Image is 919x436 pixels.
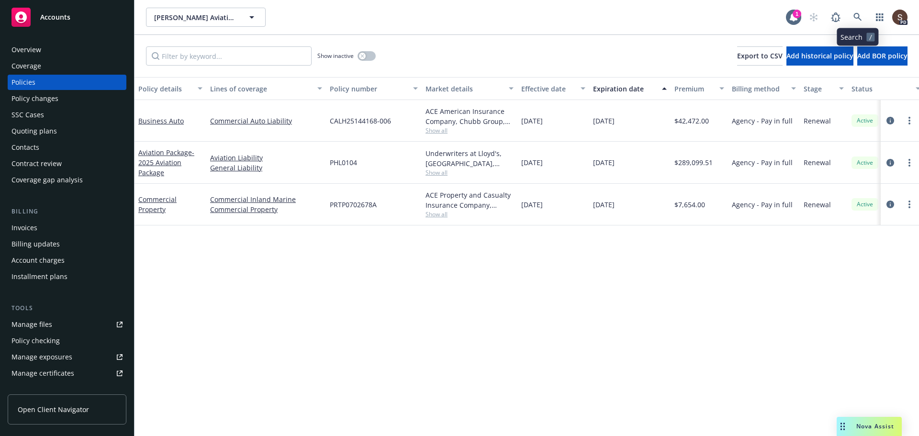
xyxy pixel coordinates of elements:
[855,158,874,167] span: Active
[8,333,126,348] a: Policy checking
[11,107,44,123] div: SSC Cases
[589,77,671,100] button: Expiration date
[422,77,517,100] button: Market details
[885,115,896,126] a: circleInformation
[11,236,60,252] div: Billing updates
[786,46,853,66] button: Add historical policy
[674,200,705,210] span: $7,654.00
[786,51,853,60] span: Add historical policy
[674,116,709,126] span: $42,472.00
[330,157,357,168] span: PHL0104
[11,140,39,155] div: Contacts
[855,116,874,125] span: Active
[210,84,312,94] div: Lines of coverage
[11,58,41,74] div: Coverage
[330,116,391,126] span: CALH25144168-006
[426,190,514,210] div: ACE Property and Casualty Insurance Company, Chubb Group, The ABC Program
[8,366,126,381] a: Manage certificates
[521,200,543,210] span: [DATE]
[8,4,126,31] a: Accounts
[8,140,126,155] a: Contacts
[837,417,902,436] button: Nova Assist
[728,77,800,100] button: Billing method
[8,156,126,171] a: Contract review
[8,172,126,188] a: Coverage gap analysis
[521,157,543,168] span: [DATE]
[330,200,377,210] span: PRTP0702678A
[8,303,126,313] div: Tools
[138,116,184,125] a: Business Auto
[11,349,72,365] div: Manage exposures
[138,84,192,94] div: Policy details
[426,148,514,168] div: Underwriters at Lloyd's, [GEOGRAPHIC_DATA], [PERSON_NAME] of [GEOGRAPHIC_DATA], Price Forbes & Pa...
[11,42,41,57] div: Overview
[426,106,514,126] div: ACE American Insurance Company, Chubb Group, The ABC Program
[8,236,126,252] a: Billing updates
[800,77,848,100] button: Stage
[11,382,60,397] div: Manage claims
[855,200,874,209] span: Active
[674,157,713,168] span: $289,099.51
[852,84,910,94] div: Status
[8,349,126,365] a: Manage exposures
[138,148,194,177] span: - 2025 Aviation Package
[904,115,915,126] a: more
[11,333,60,348] div: Policy checking
[317,52,354,60] span: Show inactive
[210,204,322,214] a: Commercial Property
[8,220,126,235] a: Invoices
[138,195,177,214] a: Commercial Property
[154,12,237,22] span: [PERSON_NAME] Aviation, LLC (Commercial)
[326,77,422,100] button: Policy number
[593,84,656,94] div: Expiration date
[737,51,783,60] span: Export to CSV
[8,253,126,268] a: Account charges
[210,194,322,204] a: Commercial Inland Marine
[857,51,908,60] span: Add BOR policy
[857,46,908,66] button: Add BOR policy
[11,220,37,235] div: Invoices
[11,172,83,188] div: Coverage gap analysis
[8,269,126,284] a: Installment plans
[804,84,833,94] div: Stage
[426,168,514,177] span: Show all
[210,163,322,173] a: General Liability
[826,8,845,27] a: Report a Bug
[521,84,575,94] div: Effective date
[11,91,58,106] div: Policy changes
[593,200,615,210] span: [DATE]
[837,417,849,436] div: Drag to move
[11,253,65,268] div: Account charges
[146,8,266,27] button: [PERSON_NAME] Aviation, LLC (Commercial)
[848,8,867,27] a: Search
[11,366,74,381] div: Manage certificates
[732,200,793,210] span: Agency - Pay in full
[593,116,615,126] span: [DATE]
[856,422,894,430] span: Nova Assist
[11,156,62,171] div: Contract review
[732,84,785,94] div: Billing method
[904,157,915,168] a: more
[134,77,206,100] button: Policy details
[904,199,915,210] a: more
[8,75,126,90] a: Policies
[11,123,57,139] div: Quoting plans
[11,269,67,284] div: Installment plans
[804,157,831,168] span: Renewal
[804,200,831,210] span: Renewal
[793,10,801,18] div: 1
[8,382,126,397] a: Manage claims
[892,10,908,25] img: photo
[11,317,52,332] div: Manage files
[18,404,89,414] span: Open Client Navigator
[8,58,126,74] a: Coverage
[732,116,793,126] span: Agency - Pay in full
[210,116,322,126] a: Commercial Auto Liability
[870,8,889,27] a: Switch app
[8,91,126,106] a: Policy changes
[8,42,126,57] a: Overview
[674,84,714,94] div: Premium
[206,77,326,100] button: Lines of coverage
[732,157,793,168] span: Agency - Pay in full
